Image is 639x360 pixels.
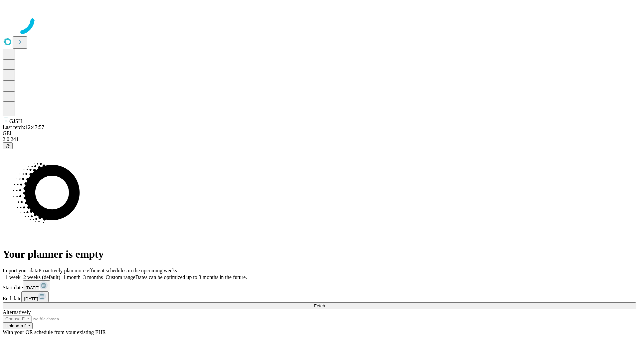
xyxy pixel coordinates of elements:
[3,280,636,291] div: Start date
[3,130,636,136] div: GEI
[23,274,60,280] span: 2 weeks (default)
[314,303,325,308] span: Fetch
[9,118,22,124] span: GJSH
[3,142,13,149] button: @
[3,136,636,142] div: 2.0.241
[135,274,247,280] span: Dates can be optimized up to 3 months in the future.
[3,124,44,130] span: Last fetch: 12:47:57
[3,268,39,273] span: Import your data
[63,274,81,280] span: 1 month
[5,143,10,148] span: @
[26,285,40,290] span: [DATE]
[39,268,178,273] span: Proactively plan more efficient schedules in the upcoming weeks.
[3,322,33,329] button: Upload a file
[3,302,636,309] button: Fetch
[3,291,636,302] div: End date
[5,274,21,280] span: 1 week
[3,248,636,260] h1: Your planner is empty
[83,274,103,280] span: 3 months
[3,329,106,335] span: With your OR schedule from your existing EHR
[3,309,31,315] span: Alternatively
[21,291,49,302] button: [DATE]
[23,280,50,291] button: [DATE]
[24,296,38,301] span: [DATE]
[106,274,135,280] span: Custom range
